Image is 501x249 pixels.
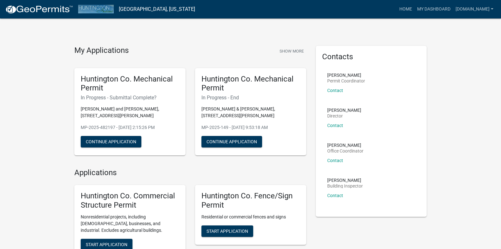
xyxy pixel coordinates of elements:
[277,46,306,56] button: Show More
[81,214,179,234] p: Nonresidential projects, including [DEMOGRAPHIC_DATA], businesses, and industrial. Excludes agric...
[201,214,300,220] p: Residential or commercial fences and signs
[327,158,343,163] a: Contact
[322,52,421,61] h5: Contacts
[327,149,363,153] p: Office Coordinator
[78,5,114,13] img: Huntington County, Indiana
[74,168,306,177] h4: Applications
[81,75,179,93] h5: Huntington Co. Mechanical Permit
[327,123,343,128] a: Contact
[327,79,365,83] p: Permit Coordinator
[81,106,179,119] p: [PERSON_NAME] and [PERSON_NAME], [STREET_ADDRESS][PERSON_NAME]
[327,143,363,147] p: [PERSON_NAME]
[201,136,262,147] button: Continue Application
[81,191,179,210] h5: Huntington Co. Commercial Structure Permit
[327,193,343,198] a: Contact
[74,46,129,55] h4: My Applications
[81,124,179,131] p: MP-2025-482197 - [DATE] 2:15:26 PM
[327,88,343,93] a: Contact
[201,191,300,210] h5: Huntington Co. Fence/Sign Permit
[201,95,300,101] h6: In Progress - End
[415,3,453,15] a: My Dashboard
[453,3,496,15] a: [DOMAIN_NAME]
[327,114,361,118] p: Director
[327,73,365,77] p: [PERSON_NAME]
[327,108,361,112] p: [PERSON_NAME]
[201,225,253,237] button: Start Application
[119,4,195,15] a: [GEOGRAPHIC_DATA], [US_STATE]
[201,75,300,93] h5: Huntington Co. Mechanical Permit
[206,228,248,233] span: Start Application
[201,124,300,131] p: MP-2025-149 - [DATE] 9:53:18 AM
[201,106,300,119] p: [PERSON_NAME] & [PERSON_NAME], [STREET_ADDRESS][PERSON_NAME]
[81,95,179,101] h6: In Progress - Submittal Complete?
[86,242,127,247] span: Start Application
[81,136,141,147] button: Continue Application
[397,3,415,15] a: Home
[327,184,363,188] p: Building Inspector
[327,178,363,182] p: [PERSON_NAME]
